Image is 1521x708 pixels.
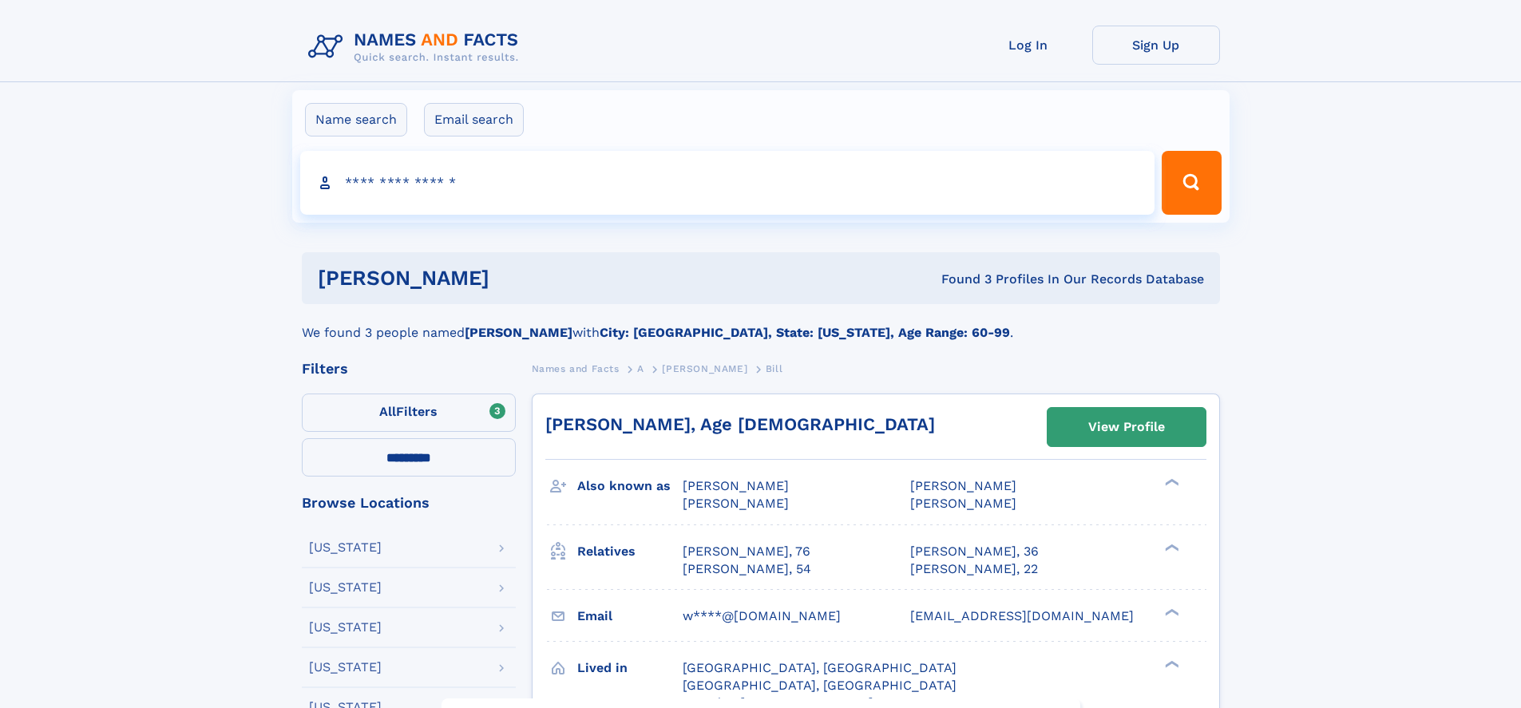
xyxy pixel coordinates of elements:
[302,394,516,432] label: Filters
[683,543,810,560] a: [PERSON_NAME], 76
[1161,659,1180,669] div: ❯
[465,325,572,340] b: [PERSON_NAME]
[600,325,1010,340] b: City: [GEOGRAPHIC_DATA], State: [US_STATE], Age Range: 60-99
[1048,408,1206,446] a: View Profile
[1161,542,1180,552] div: ❯
[683,660,957,675] span: [GEOGRAPHIC_DATA], [GEOGRAPHIC_DATA]
[637,363,644,374] span: A
[577,473,683,500] h3: Also known as
[309,541,382,554] div: [US_STATE]
[577,655,683,682] h3: Lived in
[964,26,1092,65] a: Log In
[577,538,683,565] h3: Relatives
[545,414,935,434] a: [PERSON_NAME], Age [DEMOGRAPHIC_DATA]
[683,478,789,493] span: [PERSON_NAME]
[662,363,747,374] span: [PERSON_NAME]
[302,496,516,510] div: Browse Locations
[683,678,957,693] span: [GEOGRAPHIC_DATA], [GEOGRAPHIC_DATA]
[309,661,382,674] div: [US_STATE]
[910,496,1016,511] span: [PERSON_NAME]
[683,496,789,511] span: [PERSON_NAME]
[683,560,811,578] a: [PERSON_NAME], 54
[715,271,1204,288] div: Found 3 Profiles In Our Records Database
[577,603,683,630] h3: Email
[309,581,382,594] div: [US_STATE]
[379,404,396,419] span: All
[1088,409,1165,445] div: View Profile
[662,358,747,378] a: [PERSON_NAME]
[1162,151,1221,215] button: Search Button
[637,358,644,378] a: A
[302,304,1220,342] div: We found 3 people named with .
[318,268,715,288] h1: [PERSON_NAME]
[305,103,407,136] label: Name search
[302,26,532,69] img: Logo Names and Facts
[1161,477,1180,488] div: ❯
[766,363,782,374] span: Bill
[1161,607,1180,617] div: ❯
[910,560,1038,578] a: [PERSON_NAME], 22
[300,151,1155,215] input: search input
[424,103,524,136] label: Email search
[532,358,620,378] a: Names and Facts
[1092,26,1220,65] a: Sign Up
[309,621,382,634] div: [US_STATE]
[910,543,1039,560] a: [PERSON_NAME], 36
[910,478,1016,493] span: [PERSON_NAME]
[910,608,1134,623] span: [EMAIL_ADDRESS][DOMAIN_NAME]
[302,362,516,376] div: Filters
